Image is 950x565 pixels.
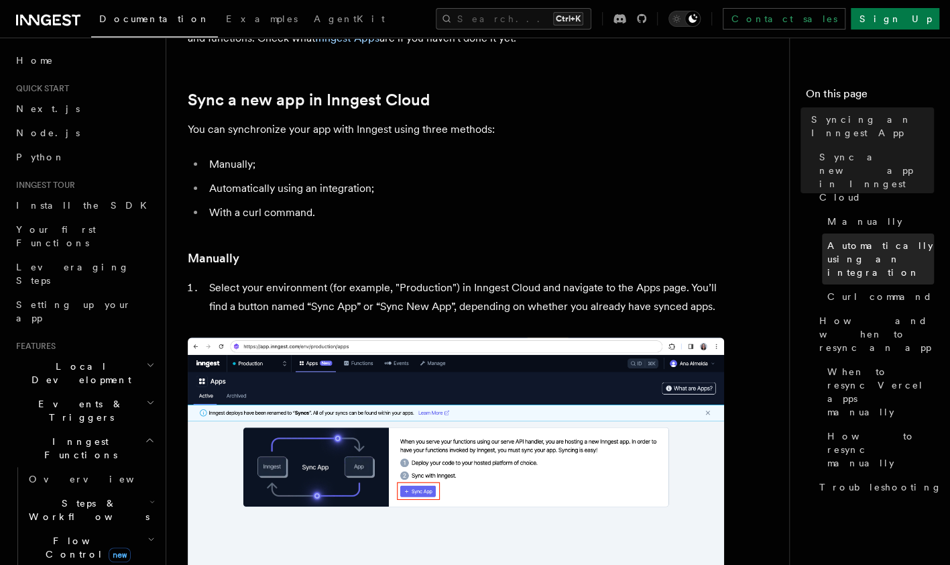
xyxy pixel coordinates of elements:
[11,83,69,94] span: Quick start
[819,314,934,354] span: How and when to resync an app
[822,234,934,285] a: Automatically using an integration
[11,354,158,392] button: Local Development
[205,278,724,316] li: Select your environment (for example, "Production") in Inngest Cloud and navigate to the Apps pag...
[822,285,934,309] a: Curl command
[806,86,934,107] h4: On this page
[668,11,701,27] button: Toggle dark mode
[91,4,218,38] a: Documentation
[553,12,583,25] kbd: Ctrl+K
[822,360,934,424] a: When to resync Vercel apps manually
[11,360,146,387] span: Local Development
[109,548,131,562] span: new
[29,474,167,484] span: Overview
[827,429,934,470] span: How to resync manually
[11,180,75,191] span: Inngest tour
[11,121,158,145] a: Node.js
[314,13,385,24] span: AgentKit
[814,309,934,360] a: How and when to resync an app
[16,262,129,286] span: Leveraging Steps
[188,91,430,109] a: Sync a new app in Inngest Cloud
[16,103,80,114] span: Next.js
[23,491,158,529] button: Steps & Workflows
[205,179,724,198] li: Automatically using an integration;
[188,120,724,139] p: You can synchronize your app with Inngest using three methods:
[851,8,939,30] a: Sign Up
[306,4,393,36] a: AgentKit
[814,145,934,209] a: Sync a new app in Inngest Cloud
[16,224,96,248] span: Your first Functions
[11,193,158,217] a: Install the SDK
[827,365,934,419] span: When to resync Vercel apps manually
[827,290,933,303] span: Curl command
[205,155,724,174] li: Manually;
[11,397,146,424] span: Events & Triggers
[11,255,158,293] a: Leveraging Steps
[11,217,158,255] a: Your first Functions
[819,480,942,494] span: Troubleshooting
[11,435,145,462] span: Inngest Functions
[23,534,147,561] span: Flow Control
[11,341,56,352] span: Features
[822,424,934,475] a: How to resync manually
[827,239,934,279] span: Automatically using an integration
[11,293,158,330] a: Setting up your app
[16,299,131,323] span: Setting up your app
[819,150,934,204] span: Sync a new app in Inngest Cloud
[827,215,902,228] span: Manually
[723,8,845,30] a: Contact sales
[16,127,80,138] span: Node.js
[11,48,158,72] a: Home
[11,145,158,169] a: Python
[16,200,155,211] span: Install the SDK
[11,429,158,467] button: Inngest Functions
[11,392,158,429] button: Events & Triggers
[218,4,306,36] a: Examples
[23,467,158,491] a: Overview
[226,13,298,24] span: Examples
[822,209,934,234] a: Manually
[205,203,724,222] li: With a curl command.
[806,107,934,145] a: Syncing an Inngest App
[188,249,239,268] a: Manually
[16,152,65,162] span: Python
[11,97,158,121] a: Next.js
[814,475,934,499] a: Troubleshooting
[99,13,210,24] span: Documentation
[811,113,934,140] span: Syncing an Inngest App
[436,8,591,30] button: Search...Ctrl+K
[23,497,150,523] span: Steps & Workflows
[16,54,54,67] span: Home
